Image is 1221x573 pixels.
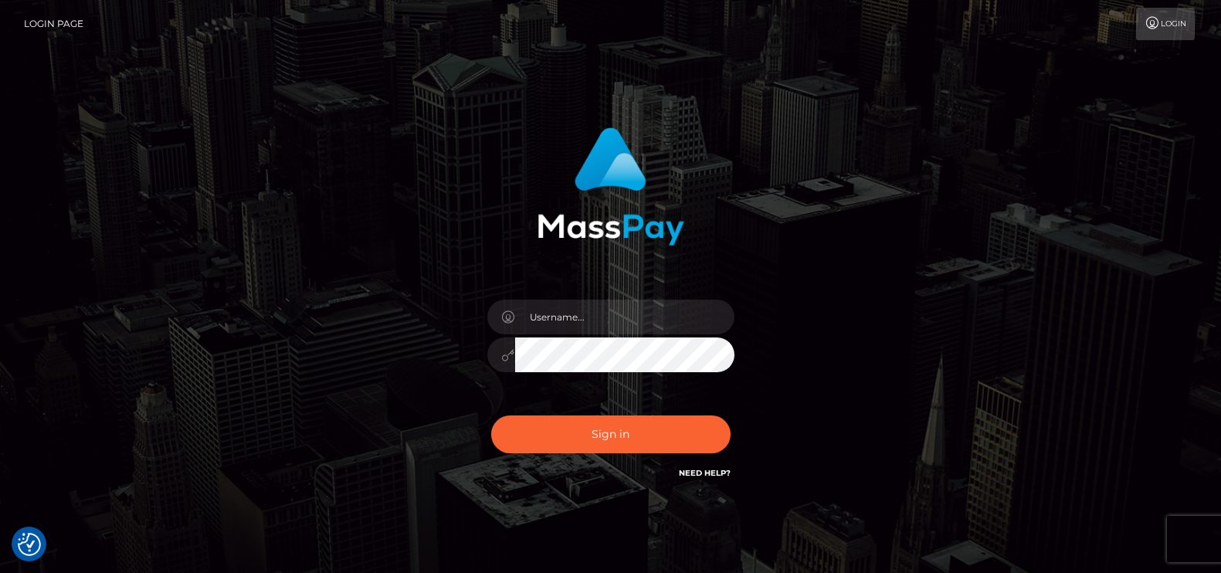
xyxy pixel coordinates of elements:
img: Revisit consent button [18,533,41,556]
a: Login [1136,8,1195,40]
img: MassPay Login [538,127,684,246]
button: Sign in [491,415,731,453]
a: Need Help? [679,468,731,478]
a: Login Page [24,8,83,40]
button: Consent Preferences [18,533,41,556]
input: Username... [515,300,734,334]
